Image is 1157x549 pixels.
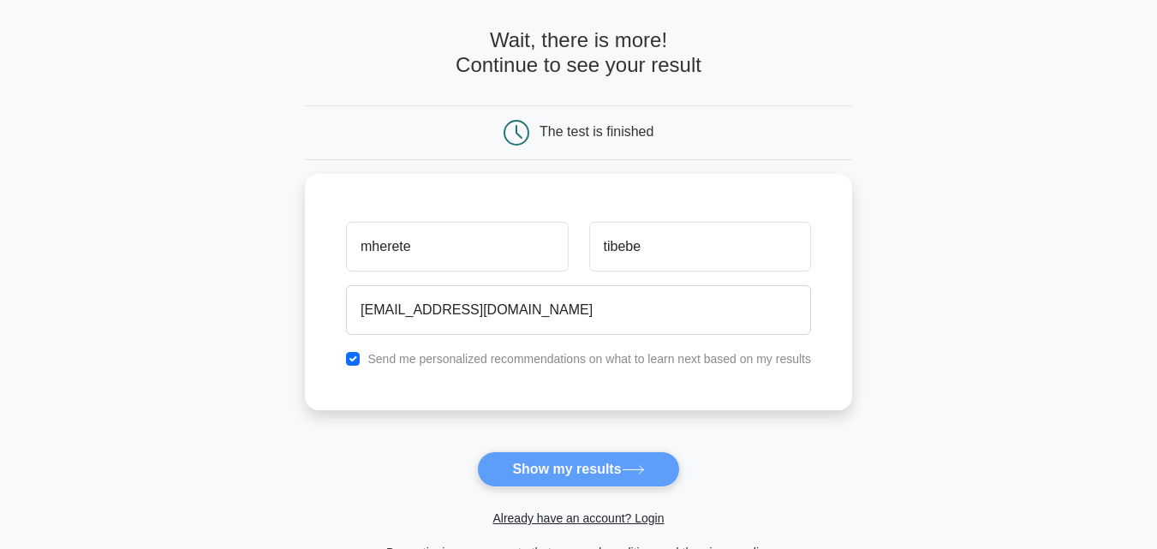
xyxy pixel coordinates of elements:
input: Email [346,285,811,335]
div: The test is finished [540,124,653,139]
label: Send me personalized recommendations on what to learn next based on my results [367,352,811,366]
h4: Wait, there is more! Continue to see your result [305,28,852,78]
input: Last name [589,222,811,272]
a: Already have an account? Login [492,511,664,525]
input: First name [346,222,568,272]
